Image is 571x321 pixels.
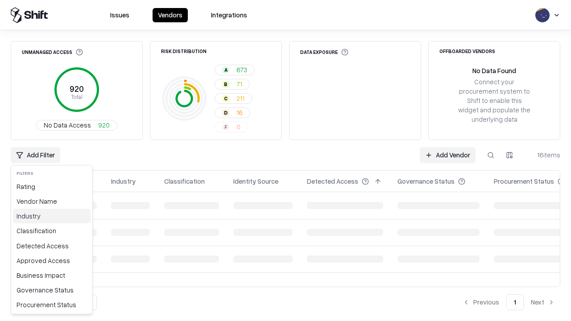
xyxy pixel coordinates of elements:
[13,283,91,297] div: Governance Status
[13,179,91,194] div: Rating
[13,239,91,253] div: Detected Access
[13,223,91,238] div: Classification
[13,268,91,283] div: Business Impact
[13,209,91,223] div: Industry
[13,167,91,179] div: Filters
[13,297,91,312] div: Procurement Status
[13,253,91,268] div: Approved Access
[13,194,91,209] div: Vendor Name
[11,165,93,314] div: Add Filter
